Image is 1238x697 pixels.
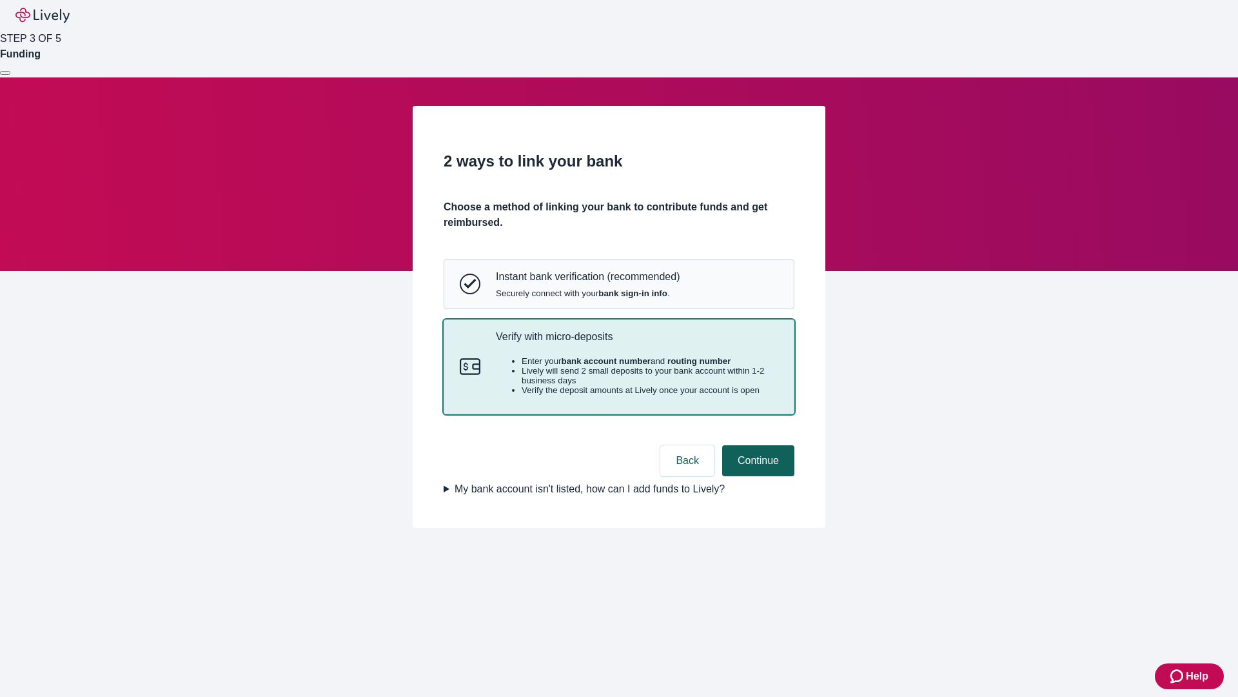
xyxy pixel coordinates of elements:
svg: Instant bank verification [460,274,480,294]
svg: Micro-deposits [460,356,480,377]
strong: routing number [667,356,731,366]
img: Lively [15,8,70,23]
button: Back [660,445,714,476]
h4: Choose a method of linking your bank to contribute funds and get reimbursed. [444,199,794,230]
button: Continue [722,445,794,476]
p: Verify with micro-deposits [496,330,778,343]
p: Instant bank verification (recommended) [496,270,680,283]
button: Micro-depositsVerify with micro-depositsEnter yourbank account numberand routing numberLively wil... [444,320,794,414]
strong: bank sign-in info [598,288,667,298]
button: Instant bank verificationInstant bank verification (recommended)Securely connect with yourbank si... [444,260,794,308]
span: Help [1186,669,1208,684]
li: Enter your and [522,356,778,366]
span: Securely connect with your . [496,288,680,298]
li: Verify the deposit amounts at Lively once your account is open [522,385,778,395]
li: Lively will send 2 small deposits to your bank account within 1-2 business days [522,366,778,385]
svg: Zendesk support icon [1170,669,1186,684]
button: Zendesk support iconHelp [1155,663,1224,689]
summary: My bank account isn't listed, how can I add funds to Lively? [444,481,794,497]
strong: bank account number [562,356,651,366]
h2: 2 ways to link your bank [444,150,794,173]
